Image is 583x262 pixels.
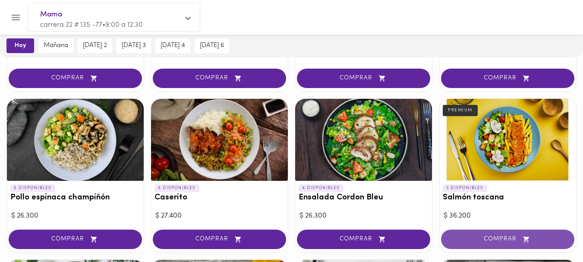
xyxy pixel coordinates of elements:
[308,75,419,82] span: COMPRAR
[5,7,26,28] button: Menu
[533,212,574,253] iframe: Messagebird Livechat Widget
[38,38,73,53] button: mañana
[443,184,487,192] p: 3 DISPONIBLES
[299,211,428,221] div: $ 26.300
[155,38,190,53] button: [DATE] 4
[9,230,142,249] button: COMPRAR
[40,9,179,20] span: Mama
[44,42,68,50] span: mañana
[19,236,131,243] span: COMPRAR
[6,38,34,53] button: hoy
[441,230,574,249] button: COMPRAR
[10,193,140,202] h3: Pollo espinaca champiñón
[122,42,146,50] span: [DATE] 3
[78,38,112,53] button: [DATE] 2
[299,184,343,192] p: 4 DISPONIBLES
[11,211,139,221] div: $ 26.300
[154,184,199,192] p: 8 DISPONIBLES
[153,230,286,249] button: COMPRAR
[443,193,573,202] h3: Salmón toscana
[443,105,478,116] div: PREMIUM
[441,69,574,88] button: COMPRAR
[154,193,284,202] h3: Caserito
[19,75,131,82] span: COMPRAR
[10,184,55,192] p: 5 DISPONIBLES
[164,236,275,243] span: COMPRAR
[153,69,286,88] button: COMPRAR
[40,22,143,28] span: carrera 22 # 135 -77 • 9:00 a 12:30
[151,99,288,181] div: Caserito
[295,99,432,181] div: Ensalada Cordon Bleu
[444,211,572,221] div: $ 36.200
[299,193,429,202] h3: Ensalada Cordon Bleu
[308,236,419,243] span: COMPRAR
[452,75,564,82] span: COMPRAR
[200,42,224,50] span: [DATE] 6
[452,236,564,243] span: COMPRAR
[195,38,229,53] button: [DATE] 6
[297,230,430,249] button: COMPRAR
[9,69,142,88] button: COMPRAR
[161,42,185,50] span: [DATE] 4
[7,99,144,181] div: Pollo espinaca champiñón
[164,75,275,82] span: COMPRAR
[117,38,151,53] button: [DATE] 3
[155,211,284,221] div: $ 27.400
[83,42,107,50] span: [DATE] 2
[439,99,576,181] div: Salmón toscana
[13,42,28,50] span: hoy
[297,69,430,88] button: COMPRAR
